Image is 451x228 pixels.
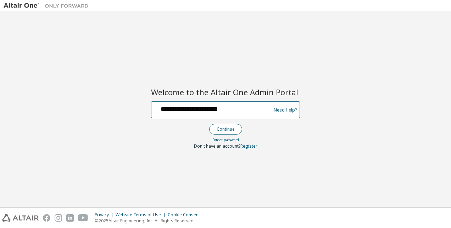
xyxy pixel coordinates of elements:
[116,212,168,218] div: Website Terms of Use
[55,214,62,222] img: instagram.svg
[151,87,300,97] h2: Welcome to the Altair One Admin Portal
[194,143,240,149] span: Don't have an account?
[66,214,74,222] img: linkedin.svg
[4,2,92,9] img: Altair One
[168,212,204,218] div: Cookie Consent
[2,214,39,222] img: altair_logo.svg
[43,214,50,222] img: facebook.svg
[95,212,116,218] div: Privacy
[212,137,239,142] a: Forgot password
[240,143,257,149] a: Register
[95,218,204,224] p: © 2025 Altair Engineering, Inc. All Rights Reserved.
[78,214,88,222] img: youtube.svg
[209,124,242,135] button: Continue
